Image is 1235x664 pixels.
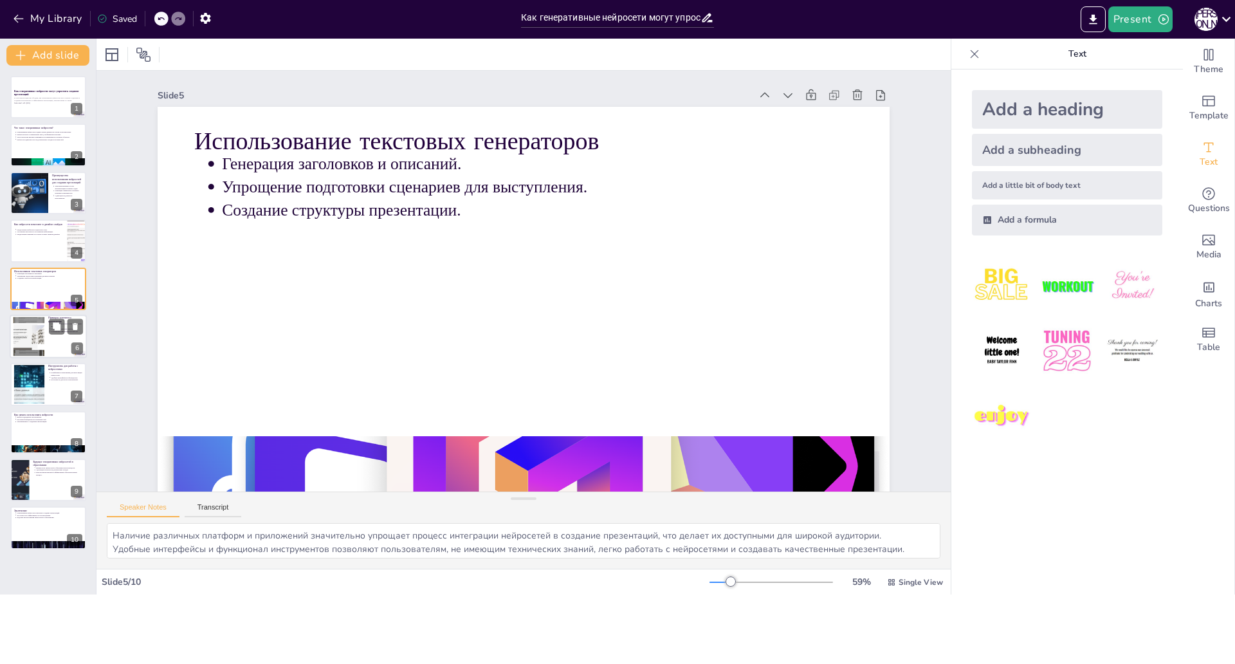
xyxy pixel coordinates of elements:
p: Generated with [URL] [14,102,82,104]
div: 8 [71,438,82,450]
button: My Library [10,8,87,29]
p: Будущее генеративных нейросетей в образовании [33,460,82,467]
div: https://cdn.sendsteps.com/images/logo/sendsteps_logo_white.pnghttps://cdn.sendsteps.com/images/lo... [10,315,87,358]
p: Создание структуры презентации. [17,277,82,279]
span: Text [1200,155,1218,169]
img: 1.jpeg [972,256,1032,316]
p: Адаптация контента под конкретные нужды. [36,469,82,472]
div: Add images, graphics, shapes or video [1183,224,1234,270]
p: Автоматизация отчетов и маркетинговых материалов. [51,323,84,328]
p: Упрощение подготовки сценариев для выступления. [17,275,82,277]
p: Генерация уникального контента повышает креативность. [55,190,82,194]
span: Table [1197,340,1220,355]
p: Инструменты для работы с нейросетями [48,364,82,371]
img: 4.jpeg [972,321,1032,381]
p: Генерация заголовков и описаний. [17,272,82,275]
p: Удобные интерфейсы и функционал. [51,376,82,379]
div: 9 [71,486,82,497]
input: Insert title [521,8,700,27]
p: Выбор подходящего инструмента. [17,416,82,418]
button: Add slide [6,45,89,66]
button: Д [PERSON_NAME] [1194,6,1218,32]
span: Template [1189,109,1229,123]
p: Адаптация под запросы пользователя. [55,194,82,199]
div: 59 % [846,576,877,588]
div: Add ready made slides [1183,85,1234,131]
div: 5 [71,295,82,306]
p: Использование текстовых генераторов [194,124,853,158]
div: Add a table [1183,317,1234,363]
p: Будущее использования нейросетей в образовании. [17,516,82,519]
p: Доступность для всех пользователей. [51,379,82,382]
div: Д [PERSON_NAME] [1194,8,1218,31]
div: Change the overall theme [1183,39,1234,85]
button: Delete Slide [68,318,83,334]
span: Position [136,47,151,62]
p: Нейросети могут генерировать текст, изображения и музыку. [17,133,82,136]
p: Предложение решений на основе лучших практик дизайна. [17,234,63,236]
p: Генеративные нейросети создают новые данные на основе существующих. [17,131,82,133]
img: 7.jpeg [972,387,1032,447]
div: Layout [102,44,122,65]
p: Примеры успешного применения [48,316,83,323]
p: Эксперименты с созданием презентаций. [17,420,82,423]
div: Add charts and graphs [1183,270,1234,317]
button: Duplicate Slide [49,318,64,334]
div: Slide 5 [158,89,751,102]
div: 4 [71,247,82,259]
p: Упрощение подготовки сценариев для выступления. [222,176,853,199]
div: 10 [10,506,86,549]
button: Export to PowerPoint [1081,6,1106,32]
div: Add a heading [972,90,1162,129]
p: Повышение эффективности работы. [51,330,84,333]
div: https://cdn.sendsteps.com/images/logo/sendsteps_logo_white.pnghttps://cdn.sendsteps.com/images/lo... [10,172,86,214]
img: 3.jpeg [1102,256,1162,316]
button: Present [1108,6,1173,32]
p: Генеративные нейросети упрощают создание презентаций. [17,512,82,514]
div: 8 [10,411,86,454]
div: 7 [71,391,82,402]
p: Создание структуры презентации. [222,199,853,222]
div: 7 [10,363,86,405]
p: Персонализированный и эффективный образовательный процесс. [36,472,82,476]
p: Улучшение визуального восприятия информации. [17,231,63,234]
span: Theme [1194,62,1223,77]
img: 6.jpeg [1102,321,1162,381]
p: Создание обучающих курсов. [51,327,84,330]
span: Charts [1195,297,1222,311]
p: Доступность и эффективность использования. [17,513,82,516]
div: 1 [71,103,82,115]
button: Speaker Notes [107,503,179,517]
p: Важная роль нейросетей в образовательном процессе. [36,466,82,469]
p: Эти технологии активно развиваются и применяются в разных областях. [17,136,82,138]
span: Questions [1188,201,1230,216]
div: 9 [10,459,86,501]
div: 3 [71,199,82,210]
p: Что такое генеративные нейросети? [14,125,82,129]
p: Экономия времени за счет автоматизации рутинных задач. [55,185,82,189]
div: Get real-time input from your audience [1183,178,1234,224]
p: Нейросети адаптируются под конкретные нужды пользователей. [17,138,82,140]
p: В этой презентации мы обсудим, как генеративные нейросети могут помочь студентам в создании качес... [14,97,82,102]
p: Использование текстовых генераторов [14,269,82,273]
span: Single View [899,577,943,587]
div: Add a subheading [972,134,1162,166]
p: Преимущества использования нейросетей для создания презентаций [52,174,82,185]
div: https://cdn.sendsteps.com/images/logo/sendsteps_logo_white.pnghttps://cdn.sendsteps.com/images/lo... [10,268,86,310]
div: Slide 5 / 10 [102,576,709,588]
span: Media [1196,248,1221,262]
p: Как нейросети помогают в дизайне слайдов [14,223,64,226]
p: Изучение функционала и возможностей. [17,418,82,421]
div: Add a little bit of body text [972,171,1162,199]
div: 6 [71,342,83,354]
div: Add text boxes [1183,131,1234,178]
div: 10 [67,534,82,546]
p: Предложение шаблонов и цветовых схем. [17,228,63,231]
button: Transcript [185,503,242,517]
div: https://cdn.sendsteps.com/images/logo/sendsteps_logo_white.pnghttps://cdn.sendsteps.com/images/lo... [10,76,86,118]
img: 5.jpeg [1037,321,1097,381]
div: https://cdn.sendsteps.com/images/logo/sendsteps_logo_white.pnghttps://cdn.sendsteps.com/images/lo... [10,219,86,262]
p: Text [985,39,1170,69]
textarea: Генерация текста — одно из ключевых преимуществ нейросетей. Они могут создавать заголовки и описа... [107,523,940,558]
p: Заключение [14,508,82,512]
